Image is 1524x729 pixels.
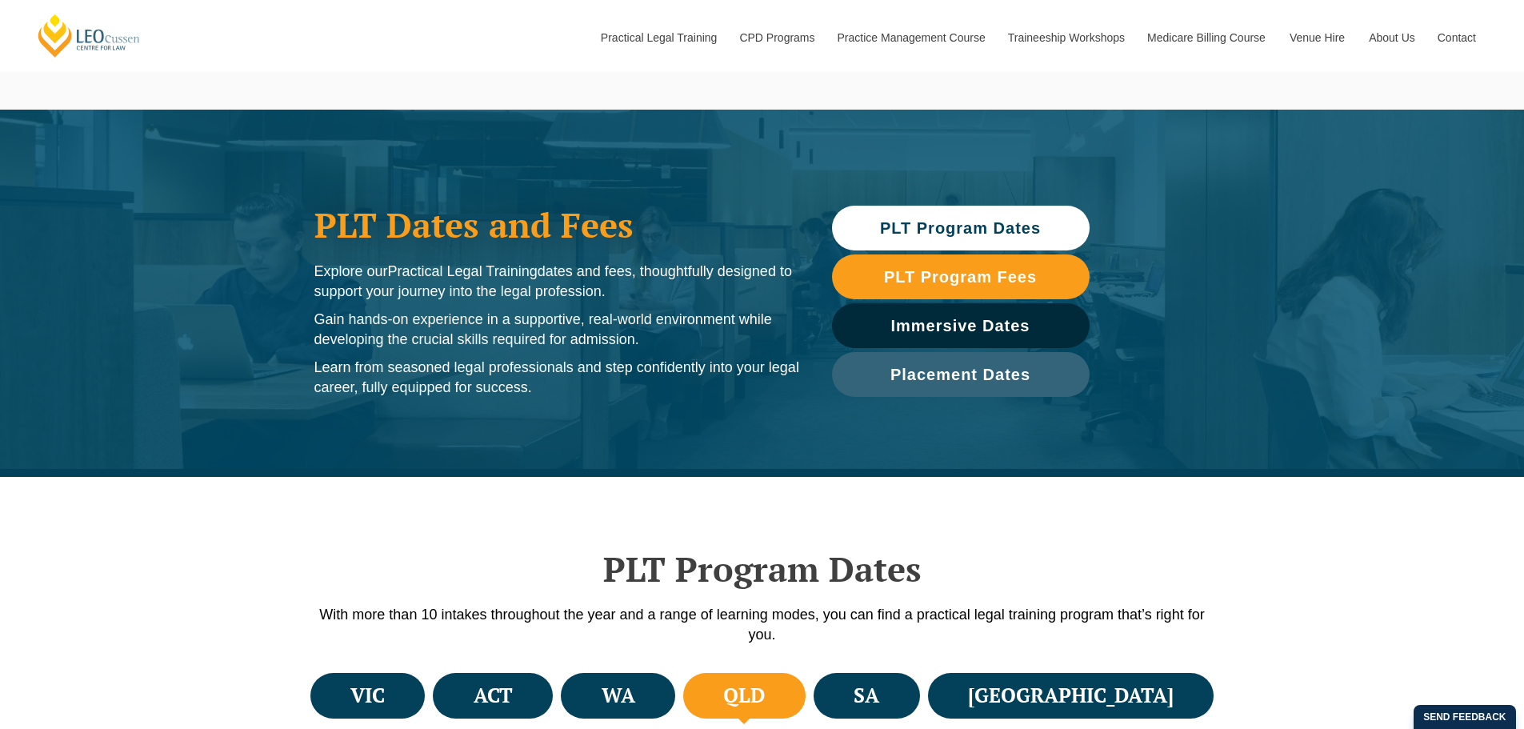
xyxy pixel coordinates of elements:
[36,13,142,58] a: [PERSON_NAME] Centre for Law
[727,3,825,72] a: CPD Programs
[826,3,996,72] a: Practice Management Course
[891,318,1030,334] span: Immersive Dates
[350,683,385,709] h4: VIC
[880,220,1041,236] span: PLT Program Dates
[884,269,1037,285] span: PLT Program Fees
[1426,3,1488,72] a: Contact
[306,549,1218,589] h2: PLT Program Dates
[314,358,800,398] p: Learn from seasoned legal professionals and step confidently into your legal career, fully equipp...
[602,683,635,709] h4: WA
[854,683,879,709] h4: SA
[1135,3,1278,72] a: Medicare Billing Course
[723,683,765,709] h4: QLD
[832,303,1090,348] a: Immersive Dates
[832,352,1090,397] a: Placement Dates
[388,263,538,279] span: Practical Legal Training
[474,683,513,709] h4: ACT
[890,367,1030,383] span: Placement Dates
[968,683,1174,709] h4: [GEOGRAPHIC_DATA]
[589,3,728,72] a: Practical Legal Training
[306,605,1218,645] p: With more than 10 intakes throughout the year and a range of learning modes, you can find a pract...
[314,262,800,302] p: Explore our dates and fees, thoughtfully designed to support your journey into the legal profession.
[314,205,800,245] h1: PLT Dates and Fees
[832,254,1090,299] a: PLT Program Fees
[1357,3,1426,72] a: About Us
[832,206,1090,250] a: PLT Program Dates
[314,310,800,350] p: Gain hands-on experience in a supportive, real-world environment while developing the crucial ski...
[996,3,1135,72] a: Traineeship Workshops
[1278,3,1357,72] a: Venue Hire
